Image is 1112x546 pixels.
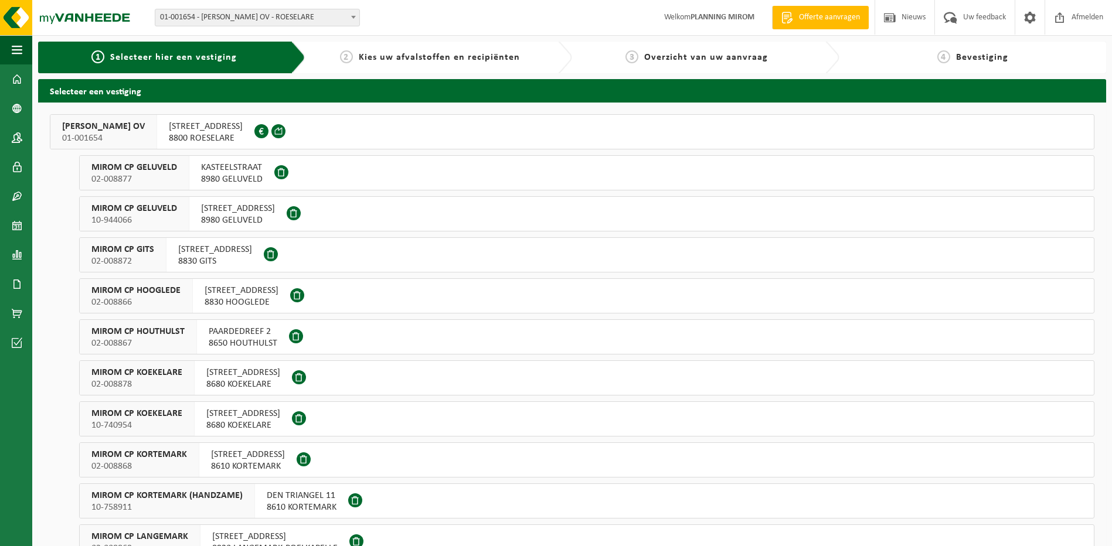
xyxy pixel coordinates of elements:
span: MIROM CP KORTEMARK (HANDZAME) [91,490,243,501]
span: MIROM CP HOUTHULST [91,326,185,337]
span: 02-008868 [91,460,187,472]
span: Kies uw afvalstoffen en recipiënten [359,53,520,62]
span: 4 [937,50,950,63]
strong: PLANNING MIROM [691,13,754,22]
span: MIROM CP KOEKELARE [91,367,182,378]
span: 8680 KOEKELARE [206,419,280,431]
button: MIROM CP GELUVELD 02-008877 KASTEELSTRAAT8980 GELUVELD [79,155,1094,190]
span: 02-008867 [91,337,185,349]
span: [PERSON_NAME] OV [62,121,145,132]
span: PAARDEDREEF 2 [209,326,277,337]
span: Selecteer hier een vestiging [110,53,237,62]
span: 10-758911 [91,501,243,513]
span: 1 [91,50,104,63]
span: DEN TRIANGEL 11 [267,490,336,501]
span: 8980 GELUVELD [201,214,275,226]
button: MIROM CP HOOGLEDE 02-008866 [STREET_ADDRESS]8830 HOOGLEDE [79,278,1094,313]
span: Offerte aanvragen [796,12,863,23]
span: 02-008878 [91,378,182,390]
span: [STREET_ADDRESS] [212,531,338,542]
span: 02-008877 [91,173,177,185]
span: [STREET_ADDRESS] [206,367,280,378]
button: [PERSON_NAME] OV 01-001654 [STREET_ADDRESS]8800 ROESELARE [50,114,1094,149]
span: MIROM CP GITS [91,244,154,255]
button: MIROM CP GELUVELD 10-944066 [STREET_ADDRESS]8980 GELUVELD [79,196,1094,231]
span: 8830 HOOGLEDE [205,296,278,308]
span: 8610 KORTEMARK [267,501,336,513]
span: 8610 KORTEMARK [211,460,285,472]
span: MIROM CP GELUVELD [91,162,177,173]
span: [STREET_ADDRESS] [169,121,243,132]
span: 10-740954 [91,419,182,431]
span: [STREET_ADDRESS] [206,408,280,419]
span: [STREET_ADDRESS] [211,449,285,460]
span: 10-944066 [91,214,177,226]
span: 8830 GITS [178,255,252,267]
button: MIROM CP HOUTHULST 02-008867 PAARDEDREEF 28650 HOUTHULST [79,319,1094,354]
span: MIROM CP LANGEMARK [91,531,188,542]
span: [STREET_ADDRESS] [201,203,275,214]
span: [STREET_ADDRESS] [178,244,252,255]
span: 8980 GELUVELD [201,173,263,185]
span: [STREET_ADDRESS] [205,285,278,296]
button: MIROM CP KOEKELARE 02-008878 [STREET_ADDRESS]8680 KOEKELARE [79,360,1094,395]
span: Bevestiging [956,53,1008,62]
span: MIROM CP KORTEMARK [91,449,187,460]
span: 01-001654 - MIROM ROESELARE OV - ROESELARE [155,9,359,26]
span: MIROM CP GELUVELD [91,203,177,214]
span: 8650 HOUTHULST [209,337,277,349]
span: 3 [625,50,638,63]
span: 8800 ROESELARE [169,132,243,144]
span: 02-008872 [91,255,154,267]
span: 01-001654 [62,132,145,144]
span: Overzicht van uw aanvraag [644,53,768,62]
span: MIROM CP KOEKELARE [91,408,182,419]
button: MIROM CP KORTEMARK (HANDZAME) 10-758911 DEN TRIANGEL 118610 KORTEMARK [79,483,1094,518]
span: 02-008866 [91,296,181,308]
h2: Selecteer een vestiging [38,79,1106,102]
button: MIROM CP GITS 02-008872 [STREET_ADDRESS]8830 GITS [79,237,1094,272]
span: KASTEELSTRAAT [201,162,263,173]
a: Offerte aanvragen [772,6,869,29]
button: MIROM CP KOEKELARE 10-740954 [STREET_ADDRESS]8680 KOEKELARE [79,401,1094,436]
button: MIROM CP KORTEMARK 02-008868 [STREET_ADDRESS]8610 KORTEMARK [79,442,1094,477]
span: 01-001654 - MIROM ROESELARE OV - ROESELARE [155,9,360,26]
span: 2 [340,50,353,63]
span: 8680 KOEKELARE [206,378,280,390]
span: MIROM CP HOOGLEDE [91,285,181,296]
